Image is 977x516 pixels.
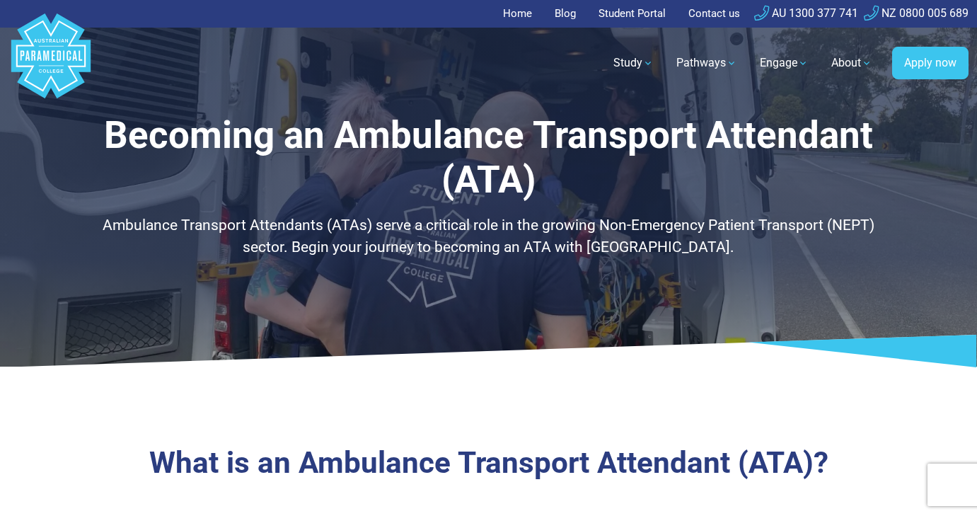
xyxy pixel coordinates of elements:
a: AU 1300 377 741 [754,6,858,20]
a: NZ 0800 005 689 [864,6,969,20]
a: Study [605,43,662,83]
a: Pathways [668,43,746,83]
a: Apply now [892,47,969,79]
h2: What is an Ambulance Transport Attendant (ATA)? [81,445,896,481]
p: Ambulance Transport Attendants (ATAs) serve a critical role in the growing Non-Emergency Patient ... [81,214,896,259]
h1: Becoming an Ambulance Transport Attendant (ATA) [81,113,896,203]
a: About [823,43,881,83]
a: Engage [751,43,817,83]
a: Australian Paramedical College [8,28,93,99]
